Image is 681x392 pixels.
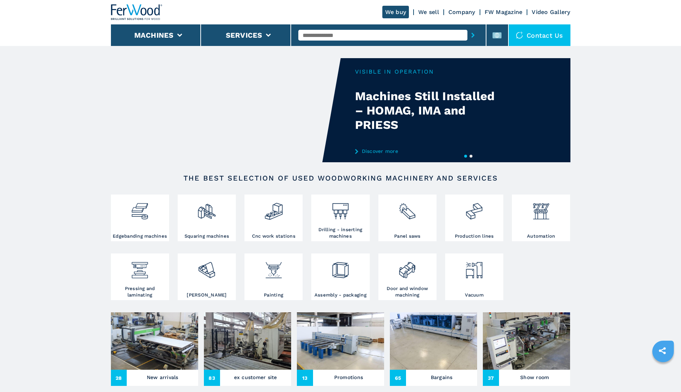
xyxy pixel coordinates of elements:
[111,4,163,20] img: Ferwood
[264,255,283,280] img: verniciatura_1.png
[483,312,570,386] a: Show room37Show room
[297,312,384,370] img: Promotions
[390,312,477,370] img: Bargains
[331,255,350,280] img: montaggio_imballaggio_2.png
[204,370,220,386] span: 83
[147,372,178,382] h3: New arrivals
[178,253,236,300] a: [PERSON_NAME]
[314,292,367,298] h3: Assembly - packaging
[130,196,149,221] img: bordatrici_1.png
[113,285,167,298] h3: Pressing and laminating
[653,342,671,360] a: sharethis
[311,195,369,241] a: Drilling - inserting machines
[264,292,283,298] h3: Painting
[134,174,547,182] h2: The best selection of used woodworking machinery and services
[465,292,484,298] h3: Vacuum
[509,24,570,46] div: Contact us
[252,233,295,239] h3: Cnc work stations
[455,233,494,239] h3: Production lines
[187,292,227,298] h3: [PERSON_NAME]
[532,196,551,221] img: automazione.png
[650,360,676,387] iframe: Chat
[527,233,555,239] h3: Automation
[297,312,384,386] a: Promotions13Promotions
[313,227,368,239] h3: Drilling - inserting machines
[394,233,421,239] h3: Panel saws
[311,253,369,300] a: Assembly - packaging
[445,195,503,241] a: Production lines
[204,312,291,370] img: ex customer site
[431,372,453,382] h3: Bargains
[378,195,437,241] a: Panel saws
[398,255,417,280] img: lavorazione_porte_finestre_2.png
[130,255,149,280] img: pressa-strettoia.png
[467,27,479,43] button: submit-button
[113,233,167,239] h3: Edgebanding machines
[234,372,277,382] h3: ex customer site
[483,312,570,370] img: Show room
[485,9,523,15] a: FW Magazine
[382,6,409,18] a: We buy
[445,253,503,300] a: Vacuum
[398,196,417,221] img: sezionatrici_2.png
[134,31,174,39] button: Machines
[390,312,477,386] a: Bargains65Bargains
[355,148,496,154] a: Discover more
[470,155,472,158] button: 2
[111,370,127,386] span: 28
[111,58,341,162] video: Your browser does not support the video tag.
[244,195,303,241] a: Cnc work stations
[378,253,437,300] a: Door and window machining
[331,196,350,221] img: foratrici_inseritrici_2.png
[297,370,313,386] span: 13
[244,253,303,300] a: Painting
[226,31,262,39] button: Services
[465,255,484,280] img: aspirazione_1.png
[111,253,169,300] a: Pressing and laminating
[264,196,283,221] img: centro_di_lavoro_cnc_2.png
[111,312,198,370] img: New arrivals
[185,233,229,239] h3: Squaring machines
[111,195,169,241] a: Edgebanding machines
[532,9,570,15] a: Video Gallery
[204,312,291,386] a: ex customer site83ex customer site
[465,196,484,221] img: linee_di_produzione_2.png
[197,255,216,280] img: levigatrici_2.png
[512,195,570,241] a: Automation
[520,372,549,382] h3: Show room
[197,196,216,221] img: squadratrici_2.png
[516,32,523,39] img: Contact us
[334,372,363,382] h3: Promotions
[483,370,499,386] span: 37
[380,285,435,298] h3: Door and window machining
[418,9,439,15] a: We sell
[464,155,467,158] button: 1
[178,195,236,241] a: Squaring machines
[448,9,475,15] a: Company
[111,312,198,386] a: New arrivals28New arrivals
[390,370,406,386] span: 65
